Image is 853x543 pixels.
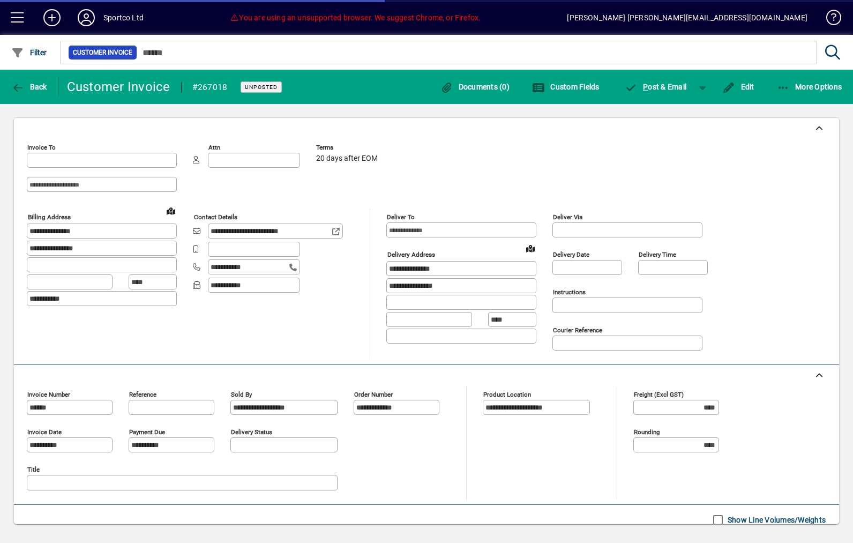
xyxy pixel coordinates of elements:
[522,240,539,257] a: View on map
[11,83,47,91] span: Back
[639,251,676,258] mat-label: Delivery time
[316,144,380,151] span: Terms
[722,83,754,91] span: Edit
[27,391,70,398] mat-label: Invoice number
[553,213,582,221] mat-label: Deliver via
[192,79,228,96] div: #267018
[720,77,757,96] button: Edit
[316,154,378,163] span: 20 days after EOM
[67,78,170,95] div: Customer Invoice
[725,515,826,525] label: Show Line Volumes/Weights
[619,77,692,96] button: Post & Email
[567,9,807,26] div: [PERSON_NAME] [PERSON_NAME][EMAIL_ADDRESS][DOMAIN_NAME]
[129,391,156,398] mat-label: Reference
[27,428,62,436] mat-label: Invoice date
[27,466,40,473] mat-label: Title
[634,428,660,436] mat-label: Rounding
[774,77,845,96] button: More Options
[553,288,586,296] mat-label: Instructions
[387,213,415,221] mat-label: Deliver To
[162,202,179,219] a: View on map
[529,77,602,96] button: Custom Fields
[245,84,278,91] span: Unposted
[625,83,687,91] span: ost & Email
[777,83,842,91] span: More Options
[103,9,144,26] div: Sportco Ltd
[35,8,69,27] button: Add
[230,13,481,22] span: You are using an unsupported browser. We suggest Chrome, or Firefox.
[69,8,103,27] button: Profile
[354,391,393,398] mat-label: Order number
[532,83,600,91] span: Custom Fields
[11,48,47,57] span: Filter
[27,144,56,151] mat-label: Invoice To
[483,391,531,398] mat-label: Product location
[9,43,50,62] button: Filter
[440,83,510,91] span: Documents (0)
[73,47,132,58] span: Customer Invoice
[231,391,252,398] mat-label: Sold by
[231,428,272,436] mat-label: Delivery status
[208,144,220,151] mat-label: Attn
[643,83,648,91] span: P
[553,251,589,258] mat-label: Delivery date
[9,77,50,96] button: Back
[818,2,840,37] a: Knowledge Base
[634,391,684,398] mat-label: Freight (excl GST)
[553,326,602,334] mat-label: Courier Reference
[437,77,512,96] button: Documents (0)
[129,428,165,436] mat-label: Payment due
